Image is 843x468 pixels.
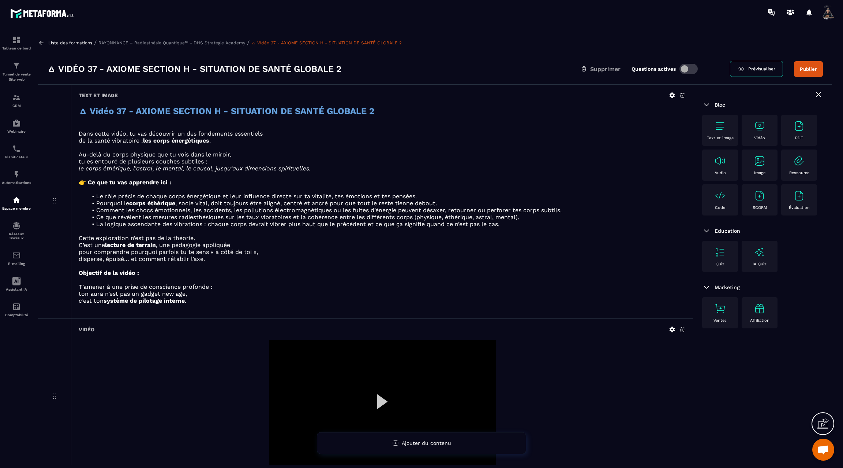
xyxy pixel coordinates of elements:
img: arrow-down [702,226,711,235]
span: T’amener à une prise de conscience profonde : [79,283,213,290]
p: Affiliation [750,318,769,323]
strong: Objectif de la vidéo : [79,269,139,276]
p: Tunnel de vente Site web [2,72,31,82]
a: formationformationTunnel de vente Site web [2,56,31,88]
span: C’est une [79,242,105,248]
p: Quiz [716,262,724,266]
span: , socle vital, doit toujours être aligné, centré et ancré pour que tout le reste tienne debout. [175,200,437,207]
img: text-image no-wra [714,303,726,314]
img: text-image no-wra [714,120,726,132]
a: automationsautomationsWebinaire [2,113,31,139]
img: automations [12,196,21,204]
img: text-image no-wra [714,190,726,202]
a: accountantaccountantComptabilité [2,297,31,323]
span: ton aura n’est pas un gadget new age, [79,290,187,297]
strong: corps éthérique [129,200,175,207]
img: text-image no-wra [793,155,805,167]
h3: 🜂 Vidéo 37 - AXIOME SECTION H - SITUATION DE SANTÉ GLOBALE 2 [47,63,341,75]
span: pour comprendre pourquoi parfois tu te sens « à côté de toi », [79,248,258,255]
a: automationsautomationsEspace membre [2,190,31,216]
img: email [12,251,21,260]
a: formationformationCRM [2,88,31,113]
a: schedulerschedulerPlanificateur [2,139,31,165]
a: Assistant IA [2,271,31,297]
img: automations [12,170,21,179]
img: text-image no-wra [754,190,765,202]
img: text-image [754,246,765,258]
p: Ventes [713,318,727,323]
span: Comment les chocs émotionnels, les accidents, les pollutions électromagnétiques ou les fuites d’é... [96,207,562,214]
p: Réseaux Sociaux [2,232,31,240]
p: Assistant IA [2,287,31,291]
strong: lecture de terrain [105,242,156,248]
a: social-networksocial-networkRéseaux Sociaux [2,216,31,246]
span: . [209,137,211,144]
img: accountant [12,302,21,311]
span: Ajouter du contenu [402,440,451,446]
img: text-image no-wra [793,190,805,202]
img: formation [12,93,21,102]
a: 🜂 Vidéo 37 - AXIOME SECTION H - SITUATION DE SANTÉ GLOBALE 2 [251,40,402,45]
span: tu es entouré de plusieurs couches subtiles : [79,158,207,165]
img: formation [12,36,21,44]
p: IA Quiz [753,262,767,266]
button: Publier [794,61,823,77]
span: dispersé, épuisé… et comment rétablir l’axe. [79,255,205,262]
p: Évaluation [789,205,810,210]
a: emailemailE-mailing [2,246,31,271]
a: automationsautomationsAutomatisations [2,165,31,190]
p: Webinaire [2,129,31,133]
span: Au-delà du corps physique que tu vois dans le miroir, [79,151,231,158]
img: text-image no-wra [714,246,726,258]
span: de la santé vibratoire : [79,137,143,144]
span: Marketing [715,284,740,290]
span: . [185,297,186,304]
span: Education [715,228,740,234]
strong: 👉 Ce que tu vas apprendre ici : [79,179,171,186]
span: La logique ascendante des vibrations : chaque corps devrait vibrer plus haut que le précédent et ... [96,221,499,228]
span: Ce que révèlent les mesures radiesthésiques sur les taux vibratoires et la cohérence entre les di... [96,214,519,221]
p: Espace membre [2,206,31,210]
a: formationformationTableau de bord [2,30,31,56]
p: Automatisations [2,181,31,185]
p: Comptabilité [2,313,31,317]
span: Supprimer [590,66,621,73]
p: Audio [715,170,726,175]
img: text-image no-wra [754,120,765,132]
p: E-mailing [2,262,31,266]
span: Le rôle précis de chaque corps énergétique et leur influence directe sur ta vitalité, tes émotion... [96,193,417,200]
span: Dans cette vidéo, tu vas découvrir un des fondements essentiels [79,130,263,137]
p: Code [715,205,725,210]
p: SCORM [753,205,767,210]
a: RAYONNANCE – Radiesthésie Quantique™ - DHS Strategie Academy [98,40,245,45]
p: Liste des formations [48,40,92,45]
em: le corps éthérique, l’astral, le mental, le causal, jusqu’aux dimensions spirituelles. [79,165,311,172]
img: arrow-down [702,100,711,109]
p: Planificateur [2,155,31,159]
img: scheduler [12,144,21,153]
h6: Vidéo [79,327,94,332]
span: Pourquoi le [96,200,129,207]
img: arrow-down [702,283,711,292]
a: Prévisualiser [730,61,783,77]
img: formation [12,61,21,70]
strong: les corps énergétiques [143,137,209,144]
img: social-network [12,221,21,230]
p: PDF [795,136,803,140]
p: Vidéo [754,136,765,140]
p: Ressource [789,170,809,175]
label: Questions actives [632,66,676,72]
img: text-image no-wra [793,120,805,132]
span: c’est ton [79,297,104,304]
span: Cette exploration n’est pas de la théorie. [79,235,195,242]
span: Prévisualiser [748,66,775,71]
strong: système de pilotage interne [104,297,185,304]
h6: Text et image [79,92,118,98]
strong: 🜂 Vidéo 37 - AXIOME SECTION H - SITUATION DE SANTÉ GLOBALE 2 [79,106,374,116]
span: / [247,39,250,46]
p: Text et image [707,136,734,140]
div: Ouvrir le chat [812,439,834,461]
img: logo [10,7,76,20]
img: text-image no-wra [714,155,726,167]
